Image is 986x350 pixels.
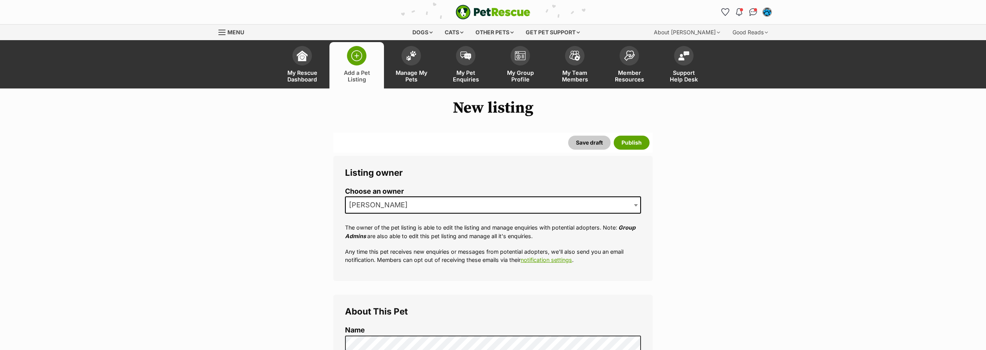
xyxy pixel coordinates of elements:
div: Other pets [470,25,519,40]
p: The owner of the pet listing is able to edit the listing and manage enquiries with potential adop... [345,223,641,240]
button: Save draft [568,136,611,150]
a: My Pet Enquiries [438,42,493,88]
a: Menu [218,25,250,39]
span: Support Help Desk [666,69,701,83]
em: Group Admins [345,224,636,239]
span: Manage My Pets [394,69,429,83]
span: Lisa Green [345,196,641,214]
a: Member Resources [602,42,657,88]
span: Member Resources [612,69,647,83]
img: help-desk-icon-fdf02630f3aa405de69fd3d07c3f3aa587a6932b1a1747fa1d2bba05be0121f9.svg [678,51,689,60]
button: Notifications [733,6,745,18]
span: My Pet Enquiries [448,69,483,83]
ul: Account quick links [719,6,773,18]
div: Good Reads [727,25,773,40]
img: dashboard-icon-eb2f2d2d3e046f16d808141f083e7271f6b2e854fb5c12c21221c1fb7104beca.svg [297,50,308,61]
img: Lisa Green profile pic [763,8,771,16]
span: Add a Pet Listing [339,69,374,83]
div: Cats [439,25,469,40]
a: Manage My Pets [384,42,438,88]
a: Support Help Desk [657,42,711,88]
img: notifications-46538b983faf8c2785f20acdc204bb7945ddae34d4c08c2a6579f10ce5e182be.svg [736,8,742,16]
img: pet-enquiries-icon-7e3ad2cf08bfb03b45e93fb7055b45f3efa6380592205ae92323e6603595dc1f.svg [460,51,471,60]
img: member-resources-icon-8e73f808a243e03378d46382f2149f9095a855e16c252ad45f914b54edf8863c.svg [624,50,635,61]
label: Choose an owner [345,187,641,196]
span: My Team Members [557,69,592,83]
img: manage-my-pets-icon-02211641906a0b7f246fdf0571729dbe1e7629f14944591b6c1af311fb30b64b.svg [406,51,417,61]
img: group-profile-icon-3fa3cf56718a62981997c0bc7e787c4b2cf8bcc04b72c1350f741eb67cf2f40e.svg [515,51,526,60]
a: My Group Profile [493,42,548,88]
span: About This Pet [345,306,408,316]
img: chat-41dd97257d64d25036548639549fe6c8038ab92f7586957e7f3b1b290dea8141.svg [749,8,757,16]
a: My Team Members [548,42,602,88]
div: Dogs [407,25,438,40]
span: My Rescue Dashboard [285,69,320,83]
span: Lisa Green [346,200,416,210]
label: Name [345,326,641,334]
a: notification settings [521,256,572,263]
span: Listing owner [345,167,403,178]
button: Publish [614,136,650,150]
a: Favourites [719,6,731,18]
div: Get pet support [520,25,585,40]
span: My Group Profile [503,69,538,83]
img: add-pet-listing-icon-0afa8454b4691262ce3f59096e99ab1cd57d4a30225e0717b998d2c9b9846f56.svg [351,50,362,61]
p: Any time this pet receives new enquiries or messages from potential adopters, we'll also send you... [345,247,641,264]
a: PetRescue [456,5,530,19]
img: logo-e224e6f780fb5917bec1dbf3a21bbac754714ae5b6737aabdf751b685950b380.svg [456,5,530,19]
a: My Rescue Dashboard [275,42,329,88]
a: Conversations [747,6,759,18]
span: Menu [227,29,244,35]
button: My account [761,6,773,18]
div: About [PERSON_NAME] [648,25,725,40]
img: team-members-icon-5396bd8760b3fe7c0b43da4ab00e1e3bb1a5d9ba89233759b79545d2d3fc5d0d.svg [569,51,580,61]
a: Add a Pet Listing [329,42,384,88]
